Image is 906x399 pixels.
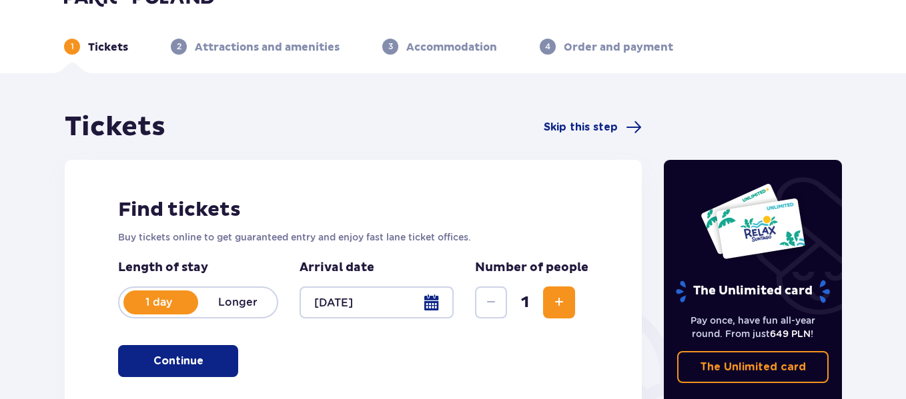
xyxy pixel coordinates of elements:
button: Decrease [475,286,507,318]
p: Tickets [88,40,128,55]
p: 2 [177,41,181,53]
p: Attractions and amenities [195,40,340,55]
p: Number of people [475,260,588,276]
p: Length of stay [118,260,278,276]
p: Longer [198,295,277,310]
p: The Unlimited card [700,360,806,374]
p: Order and payment [564,40,673,55]
button: Increase [543,286,575,318]
p: Arrival date [300,260,374,276]
span: 649 PLN [770,328,811,339]
a: The Unlimited card [677,351,829,383]
p: Continue [153,354,203,368]
p: Accommodation [406,40,497,55]
p: The Unlimited card [674,280,831,303]
span: Skip this step [544,120,618,135]
h1: Tickets [65,111,165,144]
p: Pay once, have fun all-year round. From just ! [677,314,829,340]
p: 4 [545,41,550,53]
button: Continue [118,345,238,377]
span: 1 [510,292,540,312]
p: Buy tickets online to get guaranteed entry and enjoy fast lane ticket offices. [118,230,588,244]
p: 1 [71,41,74,53]
a: Skip this step [544,119,642,135]
h2: Find tickets [118,197,588,222]
p: 1 day [119,295,198,310]
p: 3 [388,41,393,53]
